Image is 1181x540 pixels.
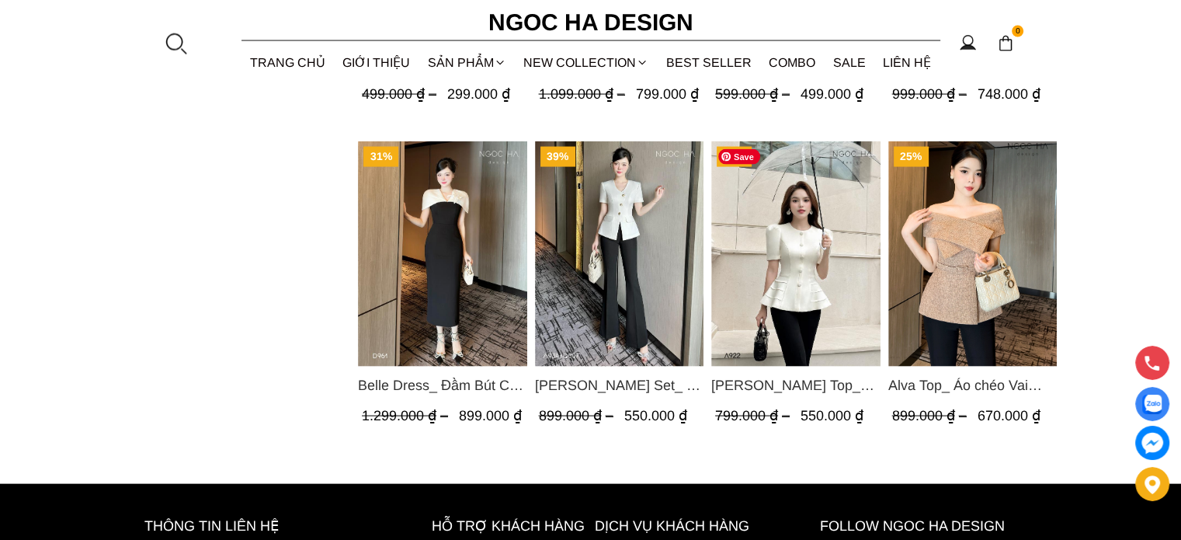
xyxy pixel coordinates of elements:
[358,375,527,396] a: Link to Belle Dress_ Đầm Bút Chì Đen Phối Choàng Vai May Ly Màu Trắng Kèm Hoa D961
[887,375,1057,396] a: Link to Alva Top_ Áo chéo Vai Kèm Đai Màu Be A822
[1135,387,1169,421] a: Display image
[623,408,686,423] span: 550.000 ₫
[711,141,881,367] a: Product image - Ellie Top_ Áo Cổ Tròn Tùng May Gân Nổi Màu Kem A922
[538,408,617,423] span: 899.000 ₫
[447,86,510,102] span: 299.000 ₫
[334,42,419,83] a: GIỚI THIỆU
[887,141,1057,367] img: Alva Top_ Áo chéo Vai Kèm Đai Màu Be A822
[1012,26,1024,38] span: 0
[711,375,881,396] span: [PERSON_NAME] Top_ Áo Cổ Tròn Tùng May Gân Nổi Màu Kem A922
[887,375,1057,396] span: Alva Top_ Áo chéo Vai Kèm Đai Màu Be A822
[711,375,881,396] a: Link to Ellie Top_ Áo Cổ Tròn Tùng May Gân Nổi Màu Kem A922
[144,515,396,538] h6: thông tin liên hệ
[825,42,875,83] a: SALE
[801,408,863,423] span: 550.000 ₫
[997,35,1014,52] img: img-CART-ICON-ksit0nf1
[595,515,812,538] h6: Dịch vụ khách hàng
[1135,426,1169,460] a: messenger
[358,141,527,367] a: Product image - Belle Dress_ Đầm Bút Chì Đen Phối Choàng Vai May Ly Màu Trắng Kèm Hoa D961
[534,141,703,367] img: Amy Set_ Áo Vạt Chéo Đính 3 Cúc, Quần Suông Ống Loe A934+Q007
[977,86,1040,102] span: 748.000 ₫
[891,408,970,423] span: 899.000 ₫
[977,408,1040,423] span: 670.000 ₫
[534,141,703,367] a: Product image - Amy Set_ Áo Vạt Chéo Đính 3 Cúc, Quần Suông Ống Loe A934+Q007
[760,42,825,83] a: Combo
[801,86,863,102] span: 499.000 ₫
[515,42,658,83] a: NEW COLLECTION
[1142,395,1162,414] img: Display image
[715,408,794,423] span: 799.000 ₫
[718,149,760,165] span: Save
[715,86,794,102] span: 599.000 ₫
[887,141,1057,367] a: Product image - Alva Top_ Áo chéo Vai Kèm Đai Màu Be A822
[874,42,940,83] a: LIÊN HỆ
[711,141,881,367] img: Ellie Top_ Áo Cổ Tròn Tùng May Gân Nổi Màu Kem A922
[474,4,707,41] a: Ngoc Ha Design
[534,375,703,396] span: [PERSON_NAME] Set_ Áo Vạt Chéo Đính 3 Cúc, Quần Suông Ống Loe A934+Q007
[635,86,698,102] span: 799.000 ₫
[358,141,527,367] img: Belle Dress_ Đầm Bút Chì Đen Phối Choàng Vai May Ly Màu Trắng Kèm Hoa D961
[820,515,1037,538] h6: Follow ngoc ha Design
[362,86,440,102] span: 499.000 ₫
[432,515,587,538] h6: hỗ trợ khách hàng
[241,42,335,83] a: TRANG CHỦ
[658,42,761,83] a: BEST SELLER
[419,42,516,83] div: SẢN PHẨM
[534,375,703,396] a: Link to Amy Set_ Áo Vạt Chéo Đính 3 Cúc, Quần Suông Ống Loe A934+Q007
[358,375,527,396] span: Belle Dress_ Đầm Bút Chì Đen Phối Choàng Vai May Ly Màu Trắng Kèm Hoa D961
[362,408,452,423] span: 1.299.000 ₫
[538,86,628,102] span: 1.099.000 ₫
[459,408,522,423] span: 899.000 ₫
[891,86,970,102] span: 999.000 ₫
